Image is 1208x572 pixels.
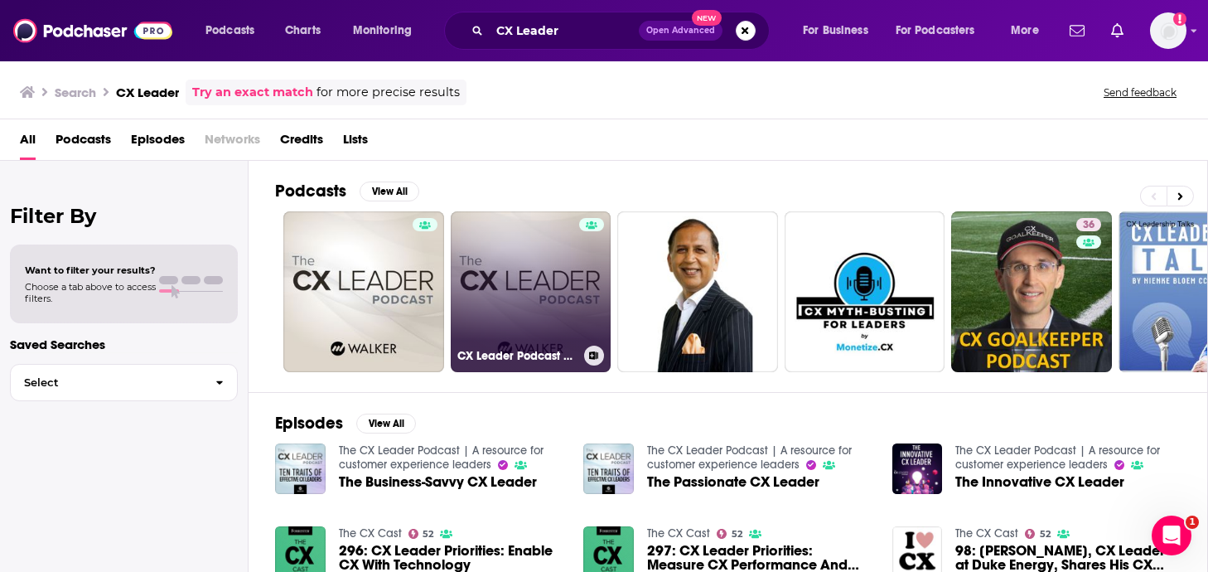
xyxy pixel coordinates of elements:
span: Open Advanced [646,27,715,35]
a: The CX Leader Podcast | A resource for customer experience leaders [339,444,544,472]
a: The CX Cast [647,526,710,540]
a: PodcastsView All [275,181,419,201]
iframe: Intercom live chat [1152,516,1191,555]
a: 297: CX Leader Priorities: Measure CX Performance And Prove ROI [647,544,872,572]
span: For Podcasters [896,19,975,42]
a: The Business-Savvy CX Leader [339,475,537,489]
a: Episodes [131,126,185,160]
a: 98: John Lincoln, CX Leader at Duke Energy, Shares His CX Wisdom [955,544,1181,572]
span: for more precise results [316,83,460,102]
span: Networks [205,126,260,160]
span: 36 [1083,217,1094,234]
span: 52 [1040,531,1051,538]
button: Select [10,364,238,401]
button: open menu [341,17,433,44]
span: Charts [285,19,321,42]
a: 52 [1025,529,1051,539]
h2: Episodes [275,413,343,434]
span: Want to filter your results? [25,264,156,276]
button: View All [360,182,419,201]
h2: Podcasts [275,181,346,201]
a: Try an exact match [192,83,313,102]
a: The CX Leader Podcast | A resource for customer experience leaders [955,444,1160,472]
button: open menu [194,17,276,44]
img: The Innovative CX Leader [892,444,943,494]
button: open menu [791,17,889,44]
button: open menu [999,17,1060,44]
a: The Innovative CX Leader [955,475,1124,489]
button: Send feedback [1099,85,1181,99]
a: Show notifications dropdown [1104,17,1130,45]
h3: CX Leader Podcast with [PERSON_NAME] [457,349,577,363]
span: For Business [803,19,868,42]
img: Podchaser - Follow, Share and Rate Podcasts [13,15,172,46]
a: 52 [717,529,742,539]
span: More [1011,19,1039,42]
h2: Filter By [10,204,238,228]
a: The CX Leader Podcast | A resource for customer experience leaders [647,444,852,472]
a: Lists [343,126,368,160]
p: Saved Searches [10,337,238,352]
span: Monitoring [353,19,412,42]
input: Search podcasts, credits, & more... [490,17,639,44]
span: 1 [1186,516,1199,529]
a: CX Leader Podcast with [PERSON_NAME] [451,211,611,372]
button: open menu [885,17,999,44]
button: Open AdvancedNew [639,21,722,41]
button: View All [356,414,416,434]
a: The Passionate CX Leader [647,475,819,489]
a: 52 [408,529,434,539]
a: Show notifications dropdown [1063,17,1091,45]
span: Choose a tab above to access filters. [25,281,156,304]
a: The CX Cast [339,526,402,540]
span: New [692,10,722,26]
img: User Profile [1150,12,1186,49]
a: Charts [274,17,331,44]
h3: CX Leader [116,85,179,100]
a: 296: CX Leader Priorities: Enable CX With Technology [339,544,564,572]
img: The Business-Savvy CX Leader [275,444,326,494]
a: The CX Cast [955,526,1018,540]
span: 52 [423,531,433,538]
span: Logged in as hsmelter [1150,12,1186,49]
a: 36 [951,211,1112,372]
span: Select [11,377,202,388]
a: EpisodesView All [275,413,416,434]
svg: Add a profile image [1173,12,1186,26]
a: 36 [1076,218,1101,231]
span: 98: [PERSON_NAME], CX Leader at Duke Energy, Shares His CX Wisdom [955,544,1181,572]
div: Search podcasts, credits, & more... [460,12,785,50]
span: 52 [732,531,742,538]
a: Credits [280,126,323,160]
img: The Passionate CX Leader [583,444,634,494]
span: Podcasts [205,19,254,42]
h3: Search [55,85,96,100]
a: All [20,126,36,160]
button: Show profile menu [1150,12,1186,49]
a: Podcasts [56,126,111,160]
